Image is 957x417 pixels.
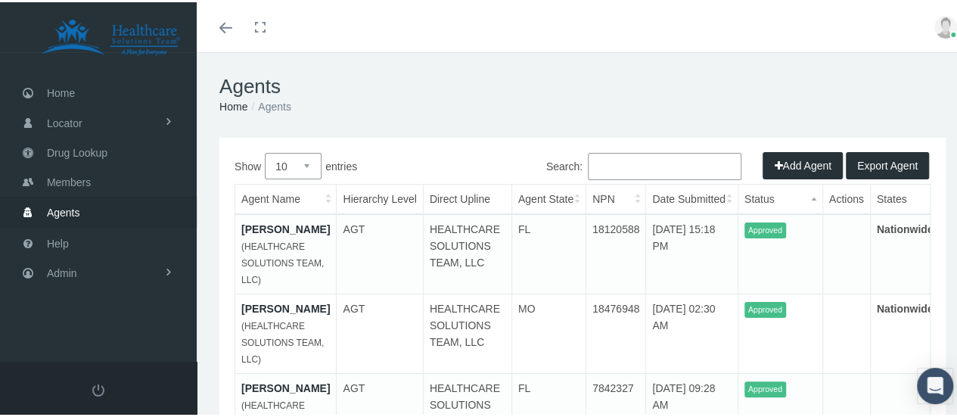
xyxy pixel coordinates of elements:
td: AGT [337,212,423,292]
div: Open Intercom Messenger [917,366,953,402]
td: HEALTHCARE SOLUTIONS TEAM, LLC [423,292,511,372]
th: Direct Upline [423,182,511,212]
span: Drug Lookup [47,136,107,165]
span: Approved [744,220,786,236]
span: Admin [47,257,77,285]
th: Actions [822,182,870,212]
label: Search: [546,151,741,178]
b: Nationwide: [877,221,937,233]
li: Agents [247,96,291,113]
th: Hierarchy Level [337,182,423,212]
span: Locator [47,107,82,135]
span: Approved [744,379,786,395]
span: Agents [47,196,80,225]
td: FL [511,212,586,292]
a: [PERSON_NAME] [241,380,330,392]
th: Agent Name: activate to sort column ascending [235,182,337,212]
label: Show entries [235,151,583,177]
td: AGT [337,292,423,372]
span: (HEALTHCARE SOLUTIONS TEAM, LLC) [241,239,324,283]
a: [PERSON_NAME] [241,221,330,233]
td: 18120588 [586,212,645,292]
th: Date Submitted: activate to sort column ascending [646,182,738,212]
td: [DATE] 15:18 PM [646,212,738,292]
span: (HEALTHCARE SOLUTIONS TEAM, LLC) [241,319,324,363]
h1: Agents [219,73,946,96]
th: NPN: activate to sort column ascending [586,182,645,212]
img: user-placeholder.jpg [934,14,957,36]
td: MO [511,292,586,372]
img: HEALTHCARE SOLUTIONS TEAM, LLC [20,17,201,54]
td: [DATE] 02:30 AM [646,292,738,372]
td: HEALTHCARE SOLUTIONS TEAM, LLC [423,212,511,292]
span: Home [47,76,75,105]
span: Help [47,227,69,256]
button: Add Agent [763,150,843,177]
a: Home [219,98,247,110]
th: Status: activate to sort column descending [738,182,822,212]
td: 18476948 [586,292,645,372]
a: [PERSON_NAME] [241,300,330,313]
input: Search: [588,151,741,178]
span: Members [47,166,91,194]
select: Showentries [265,151,322,177]
b: Nationwide: [877,300,937,313]
span: Approved [744,300,786,316]
th: Agent State: activate to sort column ascending [511,182,586,212]
button: Export Agent [846,150,929,177]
